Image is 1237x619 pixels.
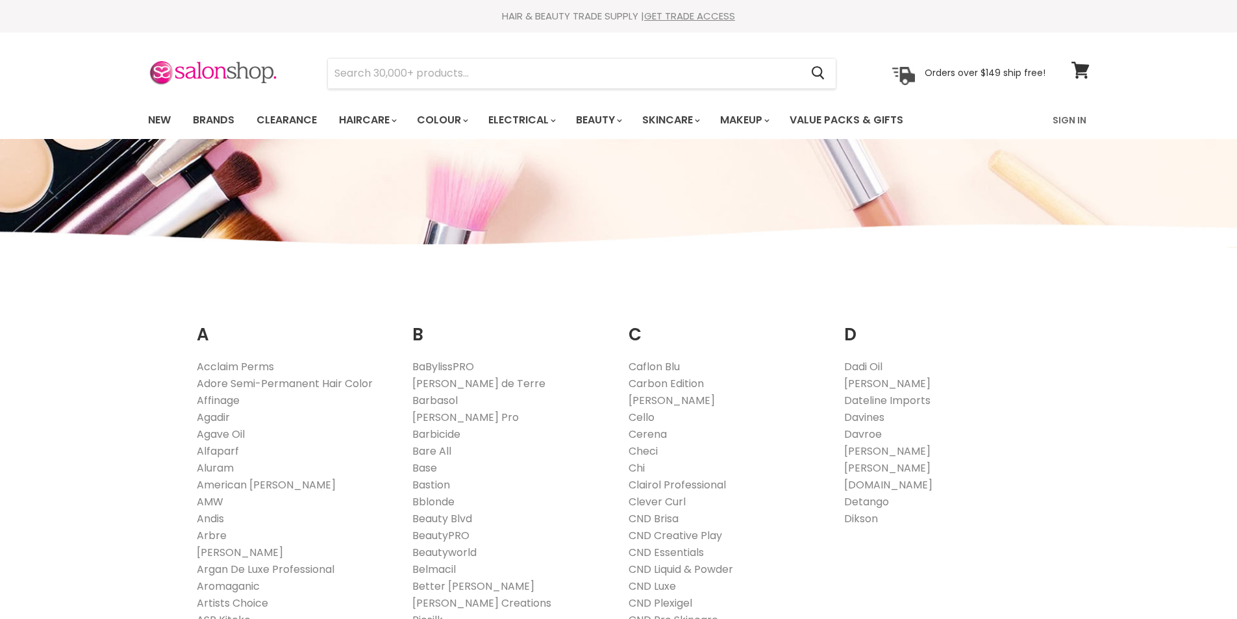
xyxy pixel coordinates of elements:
[407,107,476,134] a: Colour
[844,393,931,408] a: Dateline Imports
[412,461,437,475] a: Base
[844,494,889,509] a: Detango
[844,359,882,374] a: Dadi Oil
[629,393,715,408] a: [PERSON_NAME]
[412,427,460,442] a: Barbicide
[327,58,836,89] form: Product
[925,67,1045,79] p: Orders over $149 ship free!
[197,511,224,526] a: Andis
[844,444,931,459] a: [PERSON_NAME]
[197,393,240,408] a: Affinage
[844,461,931,475] a: [PERSON_NAME]
[780,107,913,134] a: Value Packs & Gifts
[629,359,680,374] a: Caflon Blu
[197,562,334,577] a: Argan De Luxe Professional
[412,359,474,374] a: BaBylissPRO
[629,305,825,348] h2: C
[844,477,932,492] a: [DOMAIN_NAME]
[138,101,979,139] ul: Main menu
[629,444,658,459] a: Checi
[479,107,564,134] a: Electrical
[197,359,274,374] a: Acclaim Perms
[197,579,260,594] a: Aromaganic
[247,107,327,134] a: Clearance
[197,376,373,391] a: Adore Semi-Permanent Hair Color
[844,305,1041,348] h2: D
[138,107,181,134] a: New
[412,579,534,594] a: Better [PERSON_NAME]
[197,528,227,543] a: Arbre
[412,410,519,425] a: [PERSON_NAME] Pro
[412,511,472,526] a: Beauty Blvd
[629,545,704,560] a: CND Essentials
[132,10,1106,23] div: HAIR & BEAUTY TRADE SUPPLY |
[412,393,458,408] a: Barbasol
[1045,107,1094,134] a: Sign In
[412,305,609,348] h2: B
[710,107,777,134] a: Makeup
[132,101,1106,139] nav: Main
[801,58,836,88] button: Search
[844,410,884,425] a: Davines
[629,494,686,509] a: Clever Curl
[183,107,244,134] a: Brands
[412,376,545,391] a: [PERSON_NAME] de Terre
[629,562,733,577] a: CND Liquid & Powder
[197,477,336,492] a: American [PERSON_NAME]
[197,596,268,611] a: Artists Choice
[328,58,801,88] input: Search
[197,461,234,475] a: Aluram
[629,477,726,492] a: Clairol Professional
[629,376,704,391] a: Carbon Edition
[629,427,667,442] a: Cerena
[629,511,679,526] a: CND Brisa
[197,444,239,459] a: Alfaparf
[197,545,283,560] a: [PERSON_NAME]
[629,461,645,475] a: Chi
[844,427,882,442] a: Davroe
[629,528,722,543] a: CND Creative Play
[412,494,455,509] a: Bblonde
[412,545,477,560] a: Beautyworld
[329,107,405,134] a: Haircare
[629,579,676,594] a: CND Luxe
[412,444,451,459] a: Bare All
[629,410,655,425] a: Cello
[197,305,394,348] h2: A
[566,107,630,134] a: Beauty
[412,528,469,543] a: BeautyPRO
[197,494,223,509] a: AMW
[844,511,878,526] a: Dikson
[844,376,931,391] a: [PERSON_NAME]
[197,410,230,425] a: Agadir
[412,477,450,492] a: Bastion
[197,427,245,442] a: Agave Oil
[644,9,735,23] a: GET TRADE ACCESS
[412,562,456,577] a: Belmacil
[632,107,708,134] a: Skincare
[412,596,551,611] a: [PERSON_NAME] Creations
[629,596,692,611] a: CND Plexigel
